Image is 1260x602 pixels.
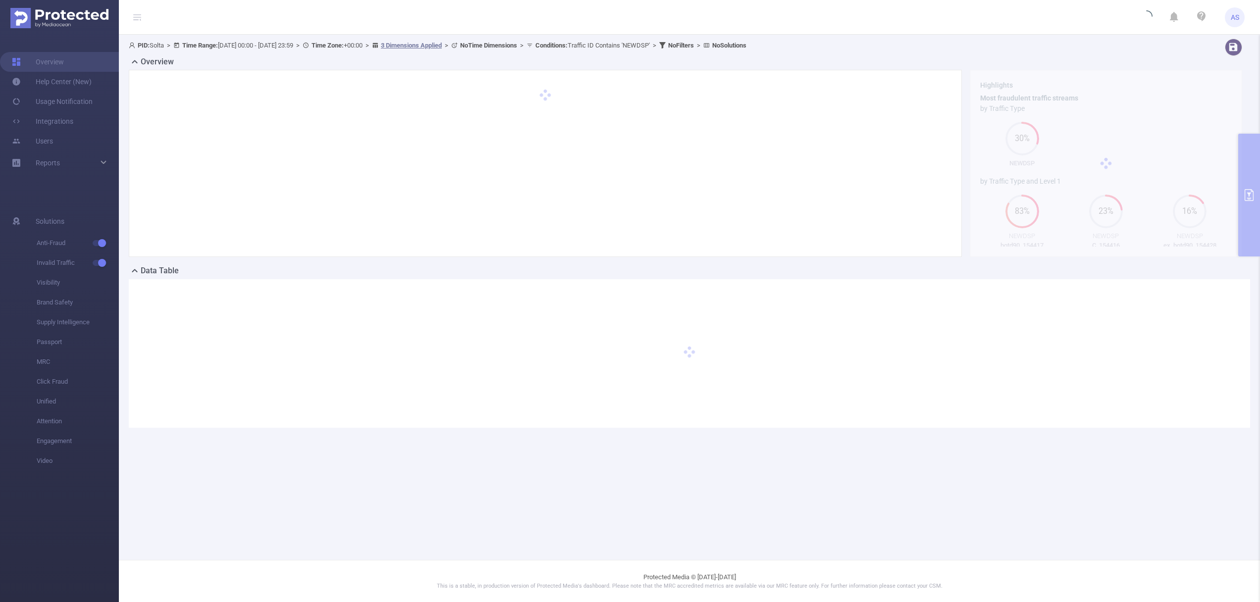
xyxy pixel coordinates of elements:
[37,233,119,253] span: Anti-Fraud
[37,312,119,332] span: Supply Intelligence
[312,42,344,49] b: Time Zone:
[164,42,173,49] span: >
[517,42,526,49] span: >
[1231,7,1239,27] span: AS
[363,42,372,49] span: >
[12,92,93,111] a: Usage Notification
[668,42,694,49] b: No Filters
[10,8,108,28] img: Protected Media
[37,431,119,451] span: Engagement
[37,411,119,431] span: Attention
[1141,10,1153,24] i: icon: loading
[650,42,659,49] span: >
[12,72,92,92] a: Help Center (New)
[36,211,64,231] span: Solutions
[37,392,119,411] span: Unified
[129,42,138,49] i: icon: user
[36,153,60,173] a: Reports
[141,265,179,277] h2: Data Table
[12,52,64,72] a: Overview
[37,451,119,471] span: Video
[12,131,53,151] a: Users
[12,111,73,131] a: Integrations
[144,582,1235,591] p: This is a stable, in production version of Protected Media's dashboard. Please note that the MRC ...
[293,42,303,49] span: >
[37,332,119,352] span: Passport
[138,42,150,49] b: PID:
[460,42,517,49] b: No Time Dimensions
[37,273,119,293] span: Visibility
[36,159,60,167] span: Reports
[442,42,451,49] span: >
[37,253,119,273] span: Invalid Traffic
[129,42,746,49] span: Solta [DATE] 00:00 - [DATE] 23:59 +00:00
[535,42,568,49] b: Conditions :
[37,352,119,372] span: MRC
[535,42,650,49] span: Traffic ID Contains 'NEWDSP'
[37,372,119,392] span: Click Fraud
[712,42,746,49] b: No Solutions
[182,42,218,49] b: Time Range:
[141,56,174,68] h2: Overview
[37,293,119,312] span: Brand Safety
[119,560,1260,602] footer: Protected Media © [DATE]-[DATE]
[694,42,703,49] span: >
[381,42,442,49] u: 3 Dimensions Applied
